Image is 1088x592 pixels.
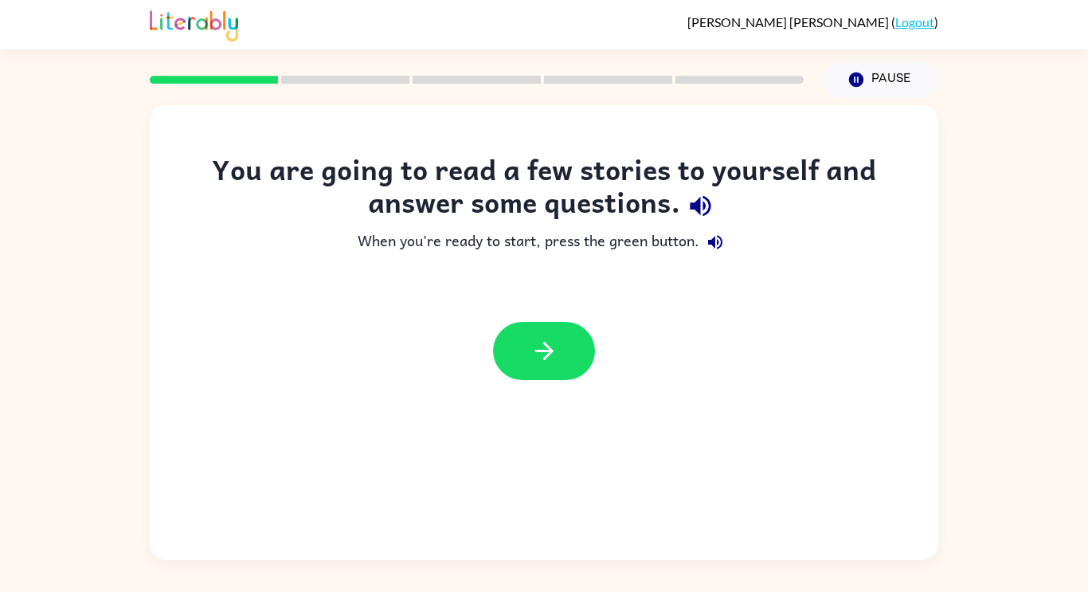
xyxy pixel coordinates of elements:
div: When you're ready to start, press the green button. [182,226,906,258]
img: Literably [150,6,238,41]
button: Pause [823,61,938,98]
div: You are going to read a few stories to yourself and answer some questions. [182,153,906,226]
a: Logout [895,14,934,29]
div: ( ) [687,14,938,29]
span: [PERSON_NAME] [PERSON_NAME] [687,14,891,29]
